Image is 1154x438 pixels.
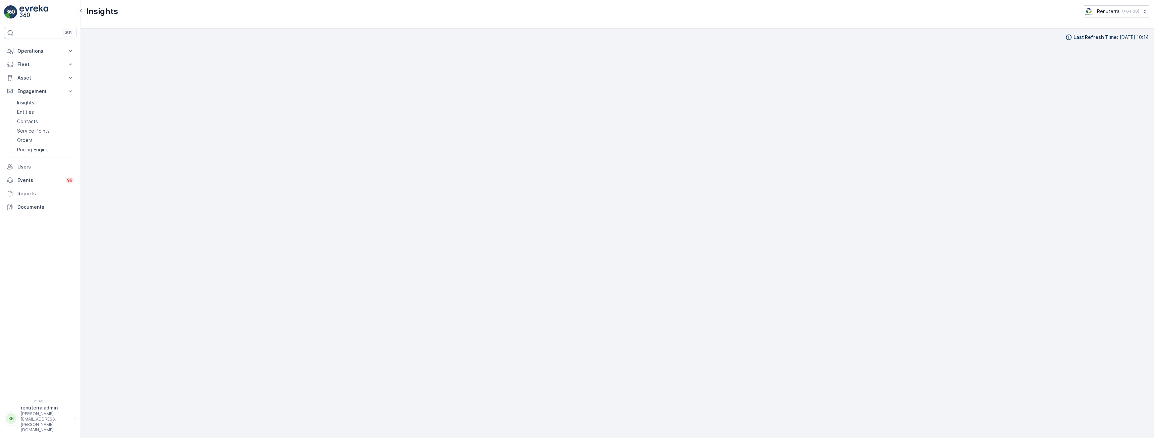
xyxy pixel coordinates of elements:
[1120,34,1149,41] p: [DATE] 10:14
[14,107,76,117] a: Entities
[4,58,76,71] button: Fleet
[17,109,34,115] p: Entities
[4,174,76,187] a: Events99
[14,136,76,145] a: Orders
[4,399,76,403] span: v 1.49.0
[4,44,76,58] button: Operations
[1084,8,1094,15] img: Screenshot_2024-07-26_at_13.33.01.png
[17,177,62,184] p: Events
[17,190,74,197] p: Reports
[1084,5,1149,17] button: Renuterra(+04:00)
[14,98,76,107] a: Insights
[17,99,34,106] p: Insights
[1073,34,1118,41] p: Last Refresh Time :
[4,85,76,98] button: Engagement
[4,187,76,200] a: Reports
[4,160,76,174] a: Users
[14,145,76,154] a: Pricing Engine
[14,117,76,126] a: Contacts
[86,6,118,17] p: Insights
[17,137,33,144] p: Orders
[21,411,71,433] p: [PERSON_NAME][EMAIL_ADDRESS][PERSON_NAME][DOMAIN_NAME]
[17,61,63,68] p: Fleet
[1097,8,1119,15] p: Renuterra
[4,404,76,433] button: RRrenuterra.admin[PERSON_NAME][EMAIL_ADDRESS][PERSON_NAME][DOMAIN_NAME]
[17,48,63,54] p: Operations
[65,30,72,36] p: ⌘B
[17,146,49,153] p: Pricing Engine
[6,413,16,424] div: RR
[17,128,50,134] p: Service Points
[17,88,63,95] p: Engagement
[17,163,74,170] p: Users
[17,204,74,210] p: Documents
[4,71,76,85] button: Asset
[1122,9,1139,14] p: ( +04:00 )
[19,5,48,19] img: logo_light-DOdMpM7g.png
[14,126,76,136] a: Service Points
[4,200,76,214] a: Documents
[4,5,17,19] img: logo
[67,178,72,183] p: 99
[21,404,71,411] p: renuterra.admin
[17,118,38,125] p: Contacts
[17,75,63,81] p: Asset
